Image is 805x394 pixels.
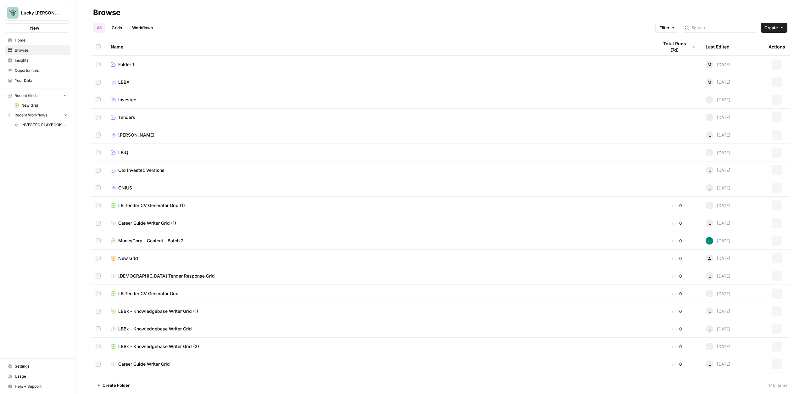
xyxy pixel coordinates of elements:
[118,79,130,85] span: LBBX
[658,202,696,209] div: 0
[118,290,179,297] span: LB Tender CV Generator Grid
[658,220,696,226] div: 0
[111,61,648,68] a: Folder 1
[706,255,730,262] div: [DATE]
[706,290,730,297] div: [DATE]
[12,120,70,130] a: INVESTEC PLAYBOOK - Segment Insight per customer
[118,132,154,138] span: [PERSON_NAME]
[769,382,787,388] div: 149 Items
[118,255,138,262] span: New Grid
[658,343,696,350] div: 0
[659,25,669,31] span: Filter
[21,10,59,16] span: Lucky [PERSON_NAME]
[706,219,730,227] div: [DATE]
[108,23,126,33] a: Grids
[118,114,135,121] span: Tenders
[15,68,67,73] span: Opportunities
[5,55,70,65] a: Insights
[111,273,648,279] a: [DEMOGRAPHIC_DATA] Tender Response Grid
[118,167,164,173] span: Old Investec Versions
[708,79,711,85] span: M
[128,23,157,33] a: Workflows
[93,380,133,390] button: Create Folder
[706,237,713,245] img: c90tlljwi28yatpmyzv6jym4nrsi
[706,325,730,333] div: [DATE]
[14,93,37,98] span: Recent Grids
[103,382,130,388] span: Create Folder
[111,185,648,191] a: GNIUS
[708,326,711,332] span: L
[769,38,785,55] div: Actions
[15,58,67,63] span: Insights
[706,343,730,350] div: [DATE]
[111,167,648,173] a: Old Investec Versions
[708,97,711,103] span: L
[118,149,128,156] span: LBiQ
[658,38,696,55] div: Total Runs (7d)
[111,308,648,314] a: LBBx - Knowledgebase Writer Grid (1)
[111,97,648,103] a: Investec
[658,255,696,262] div: 0
[111,79,648,85] a: LBBX
[111,343,648,350] a: LBBx - Knowledgebase Writer Grid (2)
[5,45,70,55] a: Browse
[111,202,648,209] a: LB Tender CV Generator Grid (1)
[658,361,696,367] div: 0
[708,132,711,138] span: L
[706,78,730,86] div: [DATE]
[5,361,70,371] a: Settings
[5,23,70,33] button: New
[708,290,711,297] span: L
[708,220,711,226] span: L
[708,114,711,121] span: L
[111,255,648,262] a: New Grid
[655,23,679,33] button: Filter
[658,290,696,297] div: 0
[12,100,70,110] a: New Grid
[7,7,19,19] img: Lucky Beard Logo
[706,184,730,192] div: [DATE]
[708,308,711,314] span: L
[15,37,67,43] span: Home
[118,238,184,244] span: MoneyCorp - Content - Batch 2
[658,273,696,279] div: 0
[30,25,39,31] span: New
[706,272,730,280] div: [DATE]
[111,238,648,244] a: MoneyCorp - Content - Batch 2
[706,61,730,68] div: [DATE]
[15,363,67,369] span: Settings
[118,326,192,332] span: LBBx - Knowledgebase Writer Grid
[5,76,70,86] a: Your Data
[691,25,755,31] input: Search
[118,61,134,68] span: Folder 1
[15,48,67,53] span: Browse
[118,202,185,209] span: LB Tender CV Generator Grid (1)
[15,78,67,83] span: Your Data
[706,307,730,315] div: [DATE]
[111,361,648,367] a: Career Guide Writer Grid
[706,202,730,209] div: [DATE]
[706,237,730,245] div: [DATE]
[708,202,711,209] span: L
[708,167,711,173] span: L
[706,96,730,104] div: [DATE]
[21,103,67,108] span: New Grid
[658,238,696,244] div: 0
[708,185,711,191] span: L
[658,326,696,332] div: 0
[5,65,70,76] a: Opportunities
[118,273,215,279] span: [DEMOGRAPHIC_DATA] Tender Response Grid
[118,308,198,314] span: LBBx - Knowledgebase Writer Grid (1)
[118,361,170,367] span: Career Guide Writer Grid
[708,361,711,367] span: L
[5,5,70,21] button: Workspace: Lucky Beard
[93,23,105,33] a: All
[658,308,696,314] div: 0
[5,110,70,120] button: Recent Workflows
[111,114,648,121] a: Tenders
[111,220,648,226] a: Career Guide Writer Grid (1)
[111,38,648,55] div: Name
[708,273,711,279] span: L
[706,149,730,156] div: [DATE]
[118,220,176,226] span: Career Guide Writer Grid (1)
